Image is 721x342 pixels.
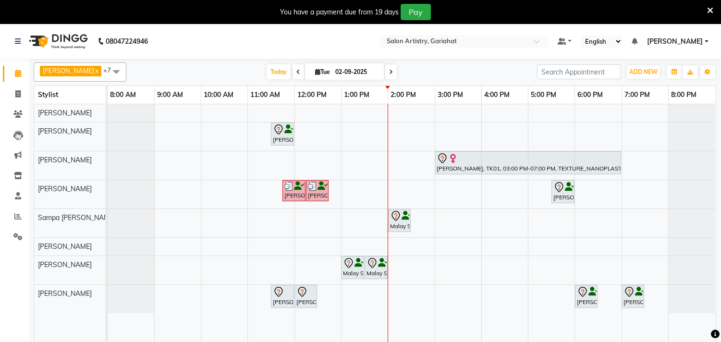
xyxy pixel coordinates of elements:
[576,286,597,306] div: [PERSON_NAME], TK04, 06:00 PM-06:30 PM, Spa - Just For You _Upto Mid Back
[313,68,332,75] span: Tue
[482,88,512,102] a: 4:00 PM
[267,64,291,79] span: Today
[38,260,92,269] span: [PERSON_NAME]
[401,4,431,20] button: Pay
[342,88,372,102] a: 1:00 PM
[623,286,643,306] div: [PERSON_NAME], TK02, 07:00 PM-07:30 PM, Spa - Just For You _Upto Mid Back
[537,64,621,79] input: Search Appointment
[629,68,658,75] span: ADD NEW
[38,90,58,99] span: Stylist
[295,286,316,306] div: [PERSON_NAME], TK03, 12:00 PM-12:30 PM, Wash - Wash & Plain Dry ( Upto Shoulder)
[528,88,559,102] a: 5:00 PM
[94,67,98,74] a: x
[272,286,293,306] div: [PERSON_NAME], TK03, 11:30 AM-12:00 PM, Oil Massage - Bio Scalp Shots (Hair Fall/Dandruff/Moisture)
[24,28,90,55] img: logo
[627,65,660,79] button: ADD NEW
[307,182,328,200] div: [PERSON_NAME] [PERSON_NAME], TK06, 12:15 PM-12:45 PM, Threading - Forehead
[622,88,652,102] a: 7:00 PM
[38,127,92,135] span: [PERSON_NAME]
[155,88,185,102] a: 9:00 AM
[332,65,380,79] input: 2025-09-02
[108,88,138,102] a: 8:00 AM
[388,88,418,102] a: 2:00 PM
[280,7,399,17] div: You have a payment due from 19 days
[106,28,148,55] b: 08047224946
[552,182,574,202] div: [PERSON_NAME], TK04, 05:30 PM-06:00 PM, Facial - The Detan Plan (Cv)
[103,66,118,74] span: +7
[575,88,605,102] a: 6:00 PM
[647,37,703,47] span: [PERSON_NAME]
[435,88,465,102] a: 3:00 PM
[389,210,410,231] div: Malay Seal, TK05, 02:00 PM-02:30 PM, Clean Up And Basic Facial - Clean Up - Zesty Orange
[38,213,115,222] span: Sampa [PERSON_NAME]
[38,289,92,298] span: [PERSON_NAME]
[283,182,305,200] div: [PERSON_NAME] [PERSON_NAME], TK06, 11:45 AM-12:15 PM, Threading - Eyebrows
[38,242,92,251] span: [PERSON_NAME]
[38,156,92,164] span: [PERSON_NAME]
[366,257,387,278] div: Malay Seal, TK05, 01:30 PM-02:00 PM, Regular Manicure
[201,88,236,102] a: 10:00 AM
[38,109,92,117] span: [PERSON_NAME]
[669,88,699,102] a: 8:00 PM
[272,124,293,144] div: [PERSON_NAME], TK03, 11:30 AM-12:00 PM, Kanpeiki - Drupe luxe (pedi smooth included)
[38,184,92,193] span: [PERSON_NAME]
[248,88,282,102] a: 11:00 AM
[436,153,620,173] div: [PERSON_NAME], TK01, 03:00 PM-07:00 PM, TEXTURE_NANOPLASTIA_MIDBACK
[342,257,363,278] div: Malay Seal, TK05, 01:00 PM-01:30 PM, Aroma Pedicure
[295,88,329,102] a: 12:00 PM
[43,67,94,74] span: [PERSON_NAME]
